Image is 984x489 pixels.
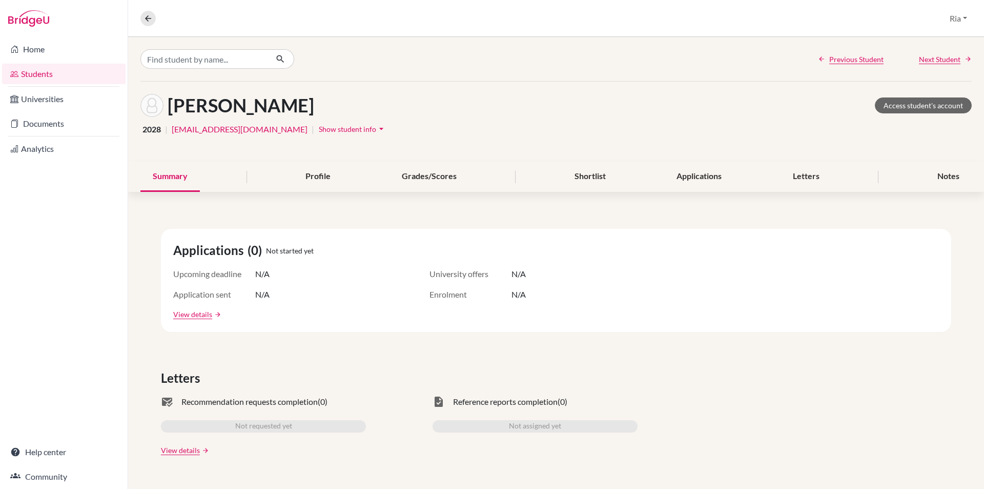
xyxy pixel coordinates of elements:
img: Bridge-U [8,10,49,27]
a: Previous Student [818,54,884,65]
span: Upcoming deadline [173,268,255,280]
span: Not requested yet [235,420,292,433]
span: Next Student [919,54,960,65]
div: Profile [293,162,343,192]
span: N/A [255,268,270,280]
div: Notes [925,162,972,192]
a: Access student's account [875,97,972,113]
a: Next Student [919,54,972,65]
button: Ria [945,9,972,28]
input: Find student by name... [140,49,268,69]
a: View details [173,309,212,320]
a: [EMAIL_ADDRESS][DOMAIN_NAME] [172,123,307,135]
button: Show student infoarrow_drop_down [318,121,387,137]
span: Application sent [173,288,255,301]
span: Reference reports completion [453,396,558,408]
span: Recommendation requests completion [181,396,318,408]
span: task [433,396,445,408]
span: N/A [255,288,270,301]
span: (0) [248,241,266,260]
span: Show student info [319,125,376,133]
i: arrow_drop_down [376,124,386,134]
span: Previous Student [829,54,884,65]
span: (0) [318,396,327,408]
a: Documents [2,113,126,134]
div: Shortlist [562,162,618,192]
div: Summary [140,162,200,192]
span: (0) [558,396,567,408]
div: Letters [781,162,832,192]
span: N/A [511,288,526,301]
img: Jessie Aureliawitz's avatar [140,94,163,117]
a: Help center [2,442,126,462]
div: Grades/Scores [389,162,469,192]
a: arrow_forward [200,447,209,454]
a: View details [161,445,200,456]
span: Not started yet [266,245,314,256]
a: arrow_forward [212,311,221,318]
span: N/A [511,268,526,280]
a: Students [2,64,126,84]
h1: [PERSON_NAME] [168,94,314,116]
span: mark_email_read [161,396,173,408]
span: | [312,123,314,135]
a: Home [2,39,126,60]
a: Universities [2,89,126,109]
span: Letters [161,369,204,387]
span: Applications [173,241,248,260]
span: Enrolment [429,288,511,301]
span: | [165,123,168,135]
a: Community [2,466,126,487]
span: University offers [429,268,511,280]
span: Not assigned yet [509,420,561,433]
a: Analytics [2,139,126,159]
div: Applications [664,162,734,192]
span: 2028 [142,123,161,135]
